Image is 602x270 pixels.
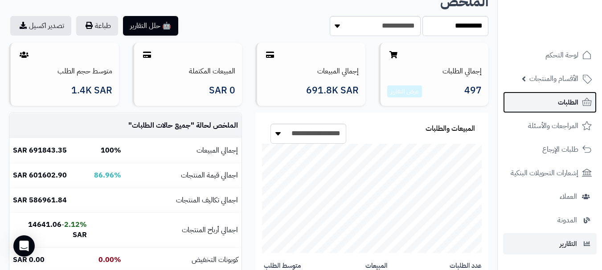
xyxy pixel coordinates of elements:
[464,85,482,98] span: 497
[125,138,242,163] td: إجمالي المبيعات
[209,85,235,96] span: 0 SAR
[125,163,242,188] td: اجمالي قيمة المنتجات
[557,214,577,226] span: المدونة
[545,49,578,61] span: لوحة التحكم
[13,170,67,181] b: 601602.90 SAR
[503,139,597,160] a: طلبات الإرجاع
[9,213,90,247] td: -
[317,66,359,77] a: إجمالي المبيعات
[503,44,597,66] a: لوحة التحكم
[13,254,45,265] b: 0.00 SAR
[503,162,597,184] a: إشعارات التحويلات البنكية
[390,87,419,96] a: عرض التقارير
[101,145,121,156] b: 100%
[189,66,235,77] a: المبيعات المكتملة
[13,235,35,257] div: Open Intercom Messenger
[529,73,578,85] span: الأقسام والمنتجات
[13,195,67,206] b: 586961.84 SAR
[98,254,121,265] b: 0.00%
[528,120,578,132] span: المراجعات والأسئلة
[503,210,597,231] a: المدونة
[511,167,578,179] span: إشعارات التحويلات البنكية
[125,213,242,247] td: اجمالي أرباح المنتجات
[123,16,178,36] button: 🤖 حلل التقارير
[10,16,71,36] a: تصدير اكسيل
[94,170,121,181] b: 86.96%
[64,219,87,230] b: 2.12%
[71,85,112,96] span: 1.4K SAR
[442,66,482,77] a: إجمالي الطلبات
[558,96,578,109] span: الطلبات
[125,188,242,213] td: اجمالي تكاليف المنتجات
[132,120,191,131] span: جميع حالات الطلبات
[542,143,578,156] span: طلبات الإرجاع
[503,186,597,207] a: العملاء
[426,125,475,133] h3: المبيعات والطلبات
[125,113,242,138] td: الملخص لحالة " "
[503,233,597,254] a: التقارير
[13,145,67,156] b: 691843.35 SAR
[76,16,118,36] button: طباعة
[541,23,594,41] img: logo-2.png
[560,238,577,250] span: التقارير
[57,66,112,77] a: متوسط حجم الطلب
[503,92,597,113] a: الطلبات
[306,85,359,96] span: 691.8K SAR
[503,115,597,137] a: المراجعات والأسئلة
[560,190,577,203] span: العملاء
[28,219,87,240] b: 14641.06 SAR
